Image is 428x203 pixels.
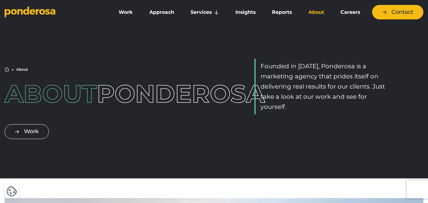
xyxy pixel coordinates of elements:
[6,186,17,197] img: Revisit consent button
[261,61,388,112] p: Founded in [DATE], Ponderosa is a marketing agency that prides itself on delivering real results ...
[16,68,28,71] li: About
[265,6,299,19] a: Reports
[372,5,423,19] a: Contact
[5,79,97,109] span: About
[228,6,263,19] a: Insights
[183,6,226,19] a: Services
[333,6,367,19] a: Careers
[112,6,140,19] a: Work
[6,186,17,197] button: Cookie Settings
[5,6,102,18] a: Go to homepage
[142,6,181,19] a: Approach
[12,68,14,71] li: ▶︎
[5,67,9,72] a: Home
[5,124,49,139] a: Work
[5,82,174,106] h1: Ponderosa
[301,6,331,19] a: About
